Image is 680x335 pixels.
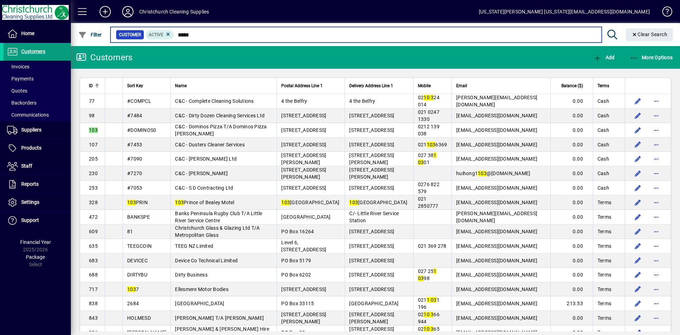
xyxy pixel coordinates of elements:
[4,61,71,73] a: Invoices
[478,171,487,176] em: 103
[4,194,71,211] a: Settings
[632,124,644,136] button: Edit
[281,185,326,191] span: [STREET_ADDRESS]
[21,199,39,205] span: Settings
[651,168,662,179] button: More options
[349,127,394,133] span: [STREET_ADDRESS]
[127,127,156,133] span: #DOMINOS0
[418,82,447,90] div: Mobile
[26,254,45,260] span: Package
[456,258,537,263] span: [EMAIL_ADDRESS][DOMAIN_NAME]
[456,156,537,162] span: [EMAIL_ADDRESS][DOMAIN_NAME]
[597,242,611,250] span: Terms
[175,113,265,118] span: C&C - Dirty Dozen Cleaning Services Ltd
[597,228,611,235] span: Terms
[175,156,237,162] span: C&C - [PERSON_NAME] Ltd
[597,141,609,148] span: Cash
[550,181,593,195] td: 0.00
[127,200,148,205] span: PRIN
[89,127,98,133] em: 103
[427,297,437,303] em: 1 03
[632,255,644,266] button: Edit
[281,113,326,118] span: [STREET_ADDRESS]
[418,124,440,136] span: 0212 139 038
[349,152,394,165] span: [STREET_ADDRESS][PERSON_NAME]
[632,95,644,107] button: Edit
[127,214,150,220] span: BANKSPE
[175,82,187,90] span: Name
[175,211,262,223] span: Banks Peninsula Rugby Club T/A Little River Service Centre
[149,32,163,37] span: Active
[139,6,209,17] div: Christchurch Cleaning Supplies
[418,243,447,249] span: 021 369 278
[281,98,307,104] span: 4 the Belfry
[418,182,440,194] span: 0276 822 579
[281,200,339,205] span: [GEOGRAPHIC_DATA]
[651,211,662,223] button: More options
[550,224,593,239] td: 0.00
[175,243,213,249] span: TEEG NZ Limited
[479,6,650,17] div: [US_STATE][PERSON_NAME] [US_STATE][EMAIL_ADDRESS][DOMAIN_NAME]
[550,166,593,181] td: 0.00
[418,196,438,209] span: 021 2850777
[632,139,644,150] button: Edit
[127,258,148,263] span: DEVICEC
[21,163,32,169] span: Staff
[127,286,139,292] span: 7
[651,197,662,208] button: More options
[456,315,537,321] span: [EMAIL_ADDRESS][DOMAIN_NAME]
[597,184,609,191] span: Cash
[349,98,375,104] span: 4 the Belfry
[175,258,238,263] span: Device Co Technical Limited
[456,171,530,176] span: huihong1 @[DOMAIN_NAME]
[89,229,98,234] span: 609
[456,95,537,107] span: [PERSON_NAME][EMAIL_ADDRESS][DOMAIN_NAME]
[7,76,34,82] span: Payments
[597,257,611,264] span: Terms
[424,312,433,317] em: 10 3
[597,271,611,278] span: Terms
[593,55,614,60] span: Add
[89,315,98,321] span: 843
[89,82,101,90] div: ID
[632,312,644,324] button: Edit
[597,199,611,206] span: Terms
[418,95,440,107] span: 02 24 014
[550,138,593,152] td: 0.00
[418,268,437,281] span: 027 25 98
[651,95,662,107] button: More options
[127,243,152,249] span: TEEGCOIN
[597,170,609,177] span: Cash
[456,142,537,147] span: [EMAIL_ADDRESS][DOMAIN_NAME]
[651,269,662,280] button: More options
[550,268,593,282] td: 0.00
[418,152,437,165] span: 027 38 01
[127,286,136,292] em: 103
[651,124,662,136] button: More options
[591,51,616,64] button: Add
[349,258,394,263] span: [STREET_ADDRESS]
[651,312,662,324] button: More options
[175,200,234,205] span: Prince of Bealey Motel
[175,171,228,176] span: C&C - [PERSON_NAME]
[550,195,593,210] td: 0.00
[175,185,233,191] span: C&C - S D Contracting Ltd
[550,210,593,224] td: 0.00
[456,301,537,306] span: [EMAIL_ADDRESS][DOMAIN_NAME]
[349,82,393,90] span: Delivery Address Line 1
[628,51,675,64] button: More Options
[349,200,358,205] em: 103
[175,315,264,321] span: [PERSON_NAME] T/A [PERSON_NAME]
[456,211,537,223] span: [PERSON_NAME][EMAIL_ADDRESS][DOMAIN_NAME]
[89,286,98,292] span: 717
[632,298,644,309] button: Edit
[4,157,71,175] a: Staff
[456,243,537,249] span: [EMAIL_ADDRESS][DOMAIN_NAME]
[550,108,593,123] td: 0.00
[550,296,593,311] td: 213.53
[78,32,102,38] span: Filter
[561,82,583,90] span: Balance ($)
[119,31,141,38] span: Customer
[632,284,644,295] button: Edit
[597,314,611,322] span: Terms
